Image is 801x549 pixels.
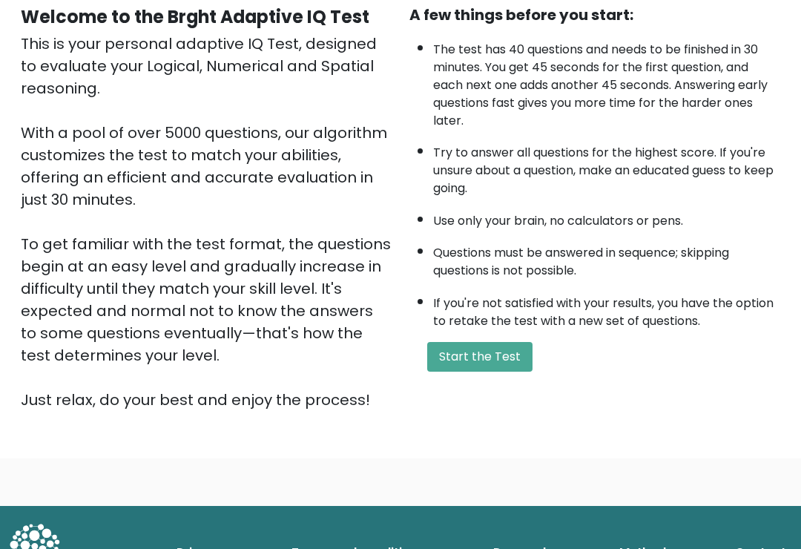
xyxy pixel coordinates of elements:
li: Try to answer all questions for the highest score. If you're unsure about a question, make an edu... [433,137,780,198]
div: This is your personal adaptive IQ Test, designed to evaluate your Logical, Numerical and Spatial ... [21,33,392,412]
li: The test has 40 questions and needs to be finished in 30 minutes. You get 45 seconds for the firs... [433,34,780,131]
button: Start the Test [427,343,533,372]
b: Welcome to the Brght Adaptive IQ Test [21,5,369,30]
li: Questions must be answered in sequence; skipping questions is not possible. [433,237,780,280]
li: If you're not satisfied with your results, you have the option to retake the test with a new set ... [433,288,780,331]
div: A few things before you start: [409,4,780,27]
li: Use only your brain, no calculators or pens. [433,206,780,231]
